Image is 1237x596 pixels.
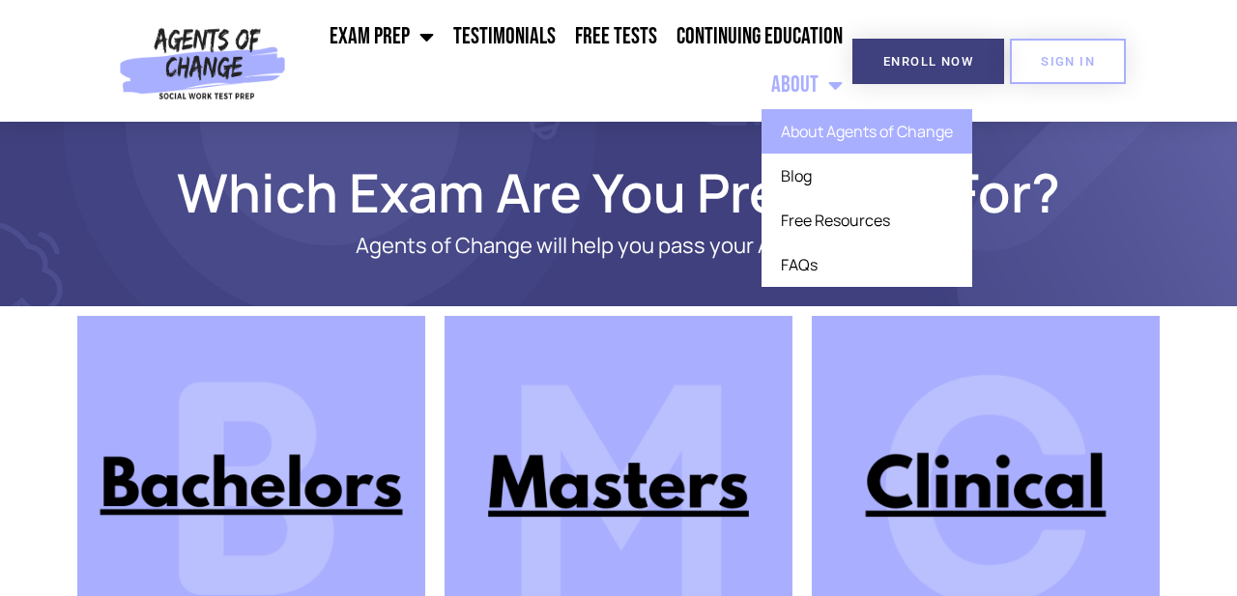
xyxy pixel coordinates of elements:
span: Enroll Now [883,55,973,68]
ul: About [762,109,972,287]
a: Free Resources [762,198,972,242]
a: FAQs [762,242,972,287]
h1: Which Exam Are You Preparing For? [68,170,1169,214]
a: SIGN IN [1010,39,1126,84]
a: Testimonials [444,13,565,61]
a: Enroll Now [852,39,1004,84]
a: Free Tests [565,13,667,61]
nav: Menu [294,13,852,109]
a: About [762,61,852,109]
a: About Agents of Change [762,109,972,154]
a: Exam Prep [320,13,444,61]
a: Continuing Education [667,13,852,61]
span: SIGN IN [1041,55,1095,68]
a: Blog [762,154,972,198]
p: Agents of Change will help you pass your ASWB exam! [145,234,1092,258]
